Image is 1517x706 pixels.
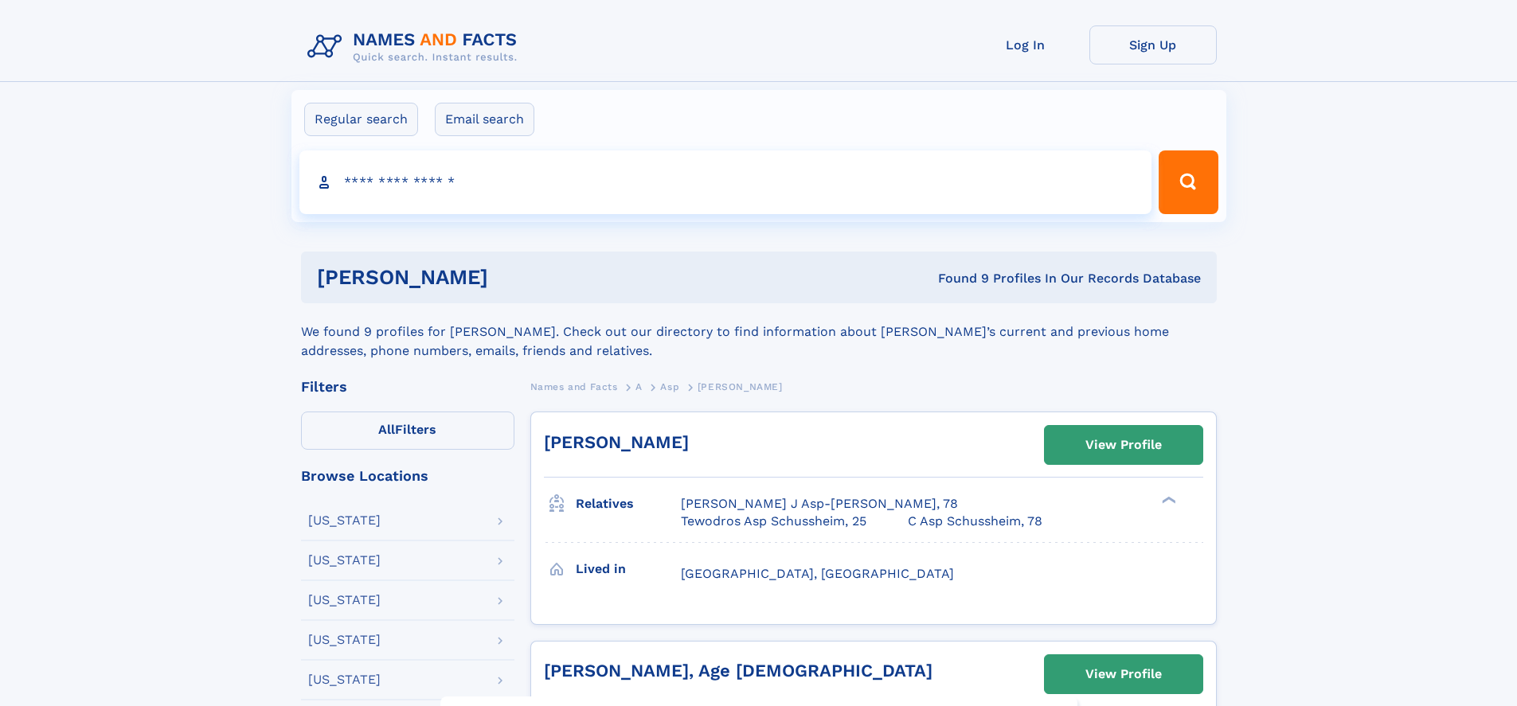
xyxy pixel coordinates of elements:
div: View Profile [1085,656,1162,692]
label: Filters [301,412,514,450]
div: Filters [301,380,514,394]
span: Asp [660,381,679,392]
div: [US_STATE] [308,514,381,527]
div: [US_STATE] [308,673,381,686]
a: [PERSON_NAME] J Asp-[PERSON_NAME], 78 [681,495,958,513]
a: Names and Facts [530,376,618,396]
span: [PERSON_NAME] [698,381,783,392]
a: [PERSON_NAME] [544,432,689,452]
h3: Lived in [576,556,681,583]
a: View Profile [1045,655,1202,693]
label: Regular search [304,103,418,136]
div: [US_STATE] [308,594,381,607]
a: A [635,376,643,396]
span: [GEOGRAPHIC_DATA], [GEOGRAPHIC_DATA] [681,566,954,581]
a: Tewodros Asp Schussheim, 25 [681,513,866,530]
div: We found 9 profiles for [PERSON_NAME]. Check out our directory to find information about [PERSON_... [301,303,1217,361]
h3: Relatives [576,490,681,517]
button: Search Button [1159,150,1218,214]
div: [US_STATE] [308,634,381,646]
a: Asp [660,376,679,396]
a: View Profile [1045,426,1202,464]
label: Email search [435,103,534,136]
div: Browse Locations [301,469,514,483]
img: Logo Names and Facts [301,25,530,68]
h1: [PERSON_NAME] [317,267,714,287]
span: All [378,422,395,437]
a: C Asp Schussheim, 78 [908,513,1042,530]
a: Log In [962,25,1089,64]
input: search input [299,150,1152,214]
a: [PERSON_NAME], Age [DEMOGRAPHIC_DATA] [544,661,932,681]
span: A [635,381,643,392]
div: ❯ [1158,495,1177,505]
div: [US_STATE] [308,554,381,567]
a: Sign Up [1089,25,1217,64]
div: Found 9 Profiles In Our Records Database [713,270,1201,287]
div: View Profile [1085,427,1162,463]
